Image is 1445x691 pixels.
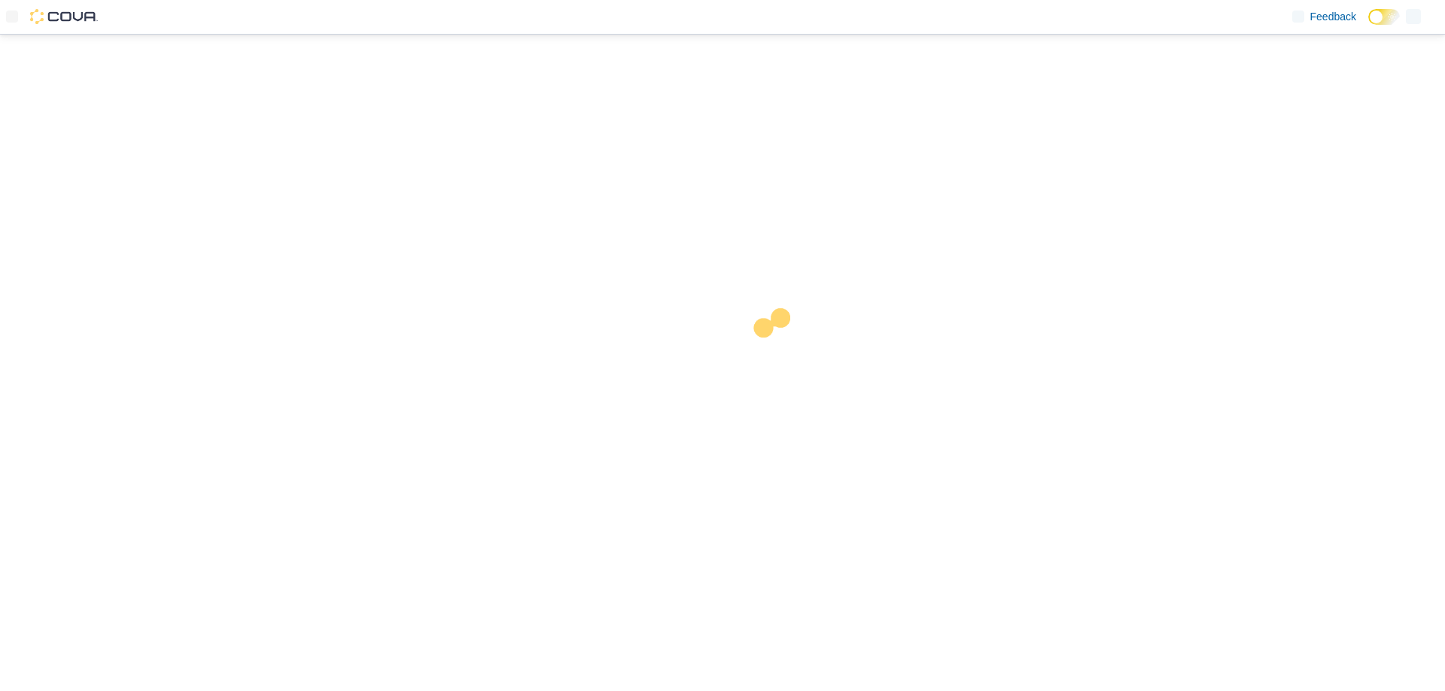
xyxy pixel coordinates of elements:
a: Feedback [1286,2,1362,32]
span: Dark Mode [1368,25,1369,26]
input: Dark Mode [1368,9,1400,25]
span: Feedback [1310,9,1356,24]
img: Cova [30,9,98,24]
img: cova-loader [722,297,835,410]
